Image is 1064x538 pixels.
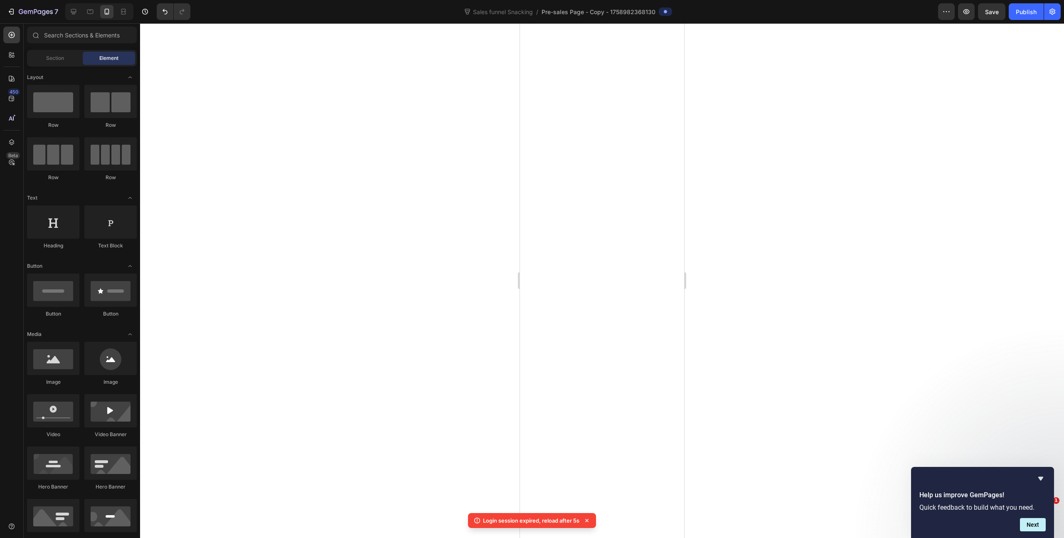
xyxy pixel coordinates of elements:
button: 7 [3,3,62,20]
span: Toggle open [123,191,137,205]
p: Quick feedback to build what you need. [919,503,1046,511]
button: Next question [1020,518,1046,531]
span: 1 [1053,497,1059,504]
div: 450 [8,89,20,95]
div: Button [27,310,79,318]
div: Hero Banner [27,483,79,491]
div: Button [84,310,137,318]
span: Pre-sales Page - Copy - 1758982368130 [542,7,655,16]
div: Row [27,174,79,181]
div: Video [27,431,79,438]
span: Element [99,54,118,62]
div: Image [84,378,137,386]
button: Publish [1009,3,1044,20]
div: Hero Banner [84,483,137,491]
div: Heading [27,242,79,249]
p: Login session expired, reload after 5s [483,516,579,525]
span: Section [46,54,64,62]
span: Toggle open [123,328,137,341]
div: Image [27,378,79,386]
span: Layout [27,74,43,81]
div: Row [27,121,79,129]
p: 7 [54,7,58,17]
span: / [536,7,538,16]
span: Sales funnel Snacking [471,7,534,16]
iframe: Design area [520,23,684,538]
button: Save [978,3,1005,20]
div: Beta [6,152,20,159]
div: Row [84,121,137,129]
div: Publish [1016,7,1037,16]
button: Hide survey [1036,474,1046,484]
span: Toggle open [123,259,137,273]
span: Media [27,331,42,338]
div: Help us improve GemPages! [919,474,1046,531]
h2: Help us improve GemPages! [919,490,1046,500]
span: Text [27,194,37,202]
span: Toggle open [123,71,137,84]
span: Button [27,262,42,270]
span: Save [985,8,999,15]
div: Row [84,174,137,181]
div: Video Banner [84,431,137,438]
input: Search Sections & Elements [27,27,137,43]
div: Text Block [84,242,137,249]
div: Undo/Redo [157,3,190,20]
